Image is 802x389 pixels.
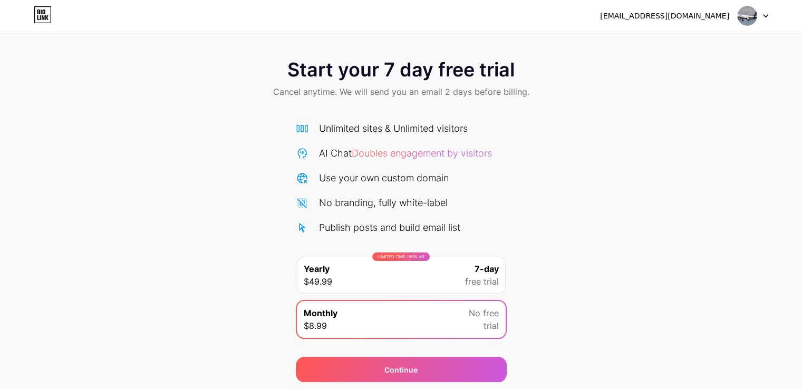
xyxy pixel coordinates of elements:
[469,307,499,319] span: No free
[372,252,430,261] div: LIMITED TIME : 50% off
[465,275,499,288] span: free trial
[737,6,757,26] img: dazzy
[319,220,460,235] div: Publish posts and build email list
[352,148,492,159] span: Doubles engagement by visitors
[319,121,468,135] div: Unlimited sites & Unlimited visitors
[304,319,327,332] span: $8.99
[304,262,330,275] span: Yearly
[273,85,529,98] span: Cancel anytime. We will send you an email 2 days before billing.
[304,307,337,319] span: Monthly
[319,171,449,185] div: Use your own custom domain
[319,146,492,160] div: AI Chat
[484,319,499,332] span: trial
[384,364,418,375] div: Continue
[475,262,499,275] span: 7-day
[319,196,448,210] div: No branding, fully white-label
[287,59,515,80] span: Start your 7 day free trial
[304,275,332,288] span: $49.99
[600,11,729,22] div: [EMAIL_ADDRESS][DOMAIN_NAME]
